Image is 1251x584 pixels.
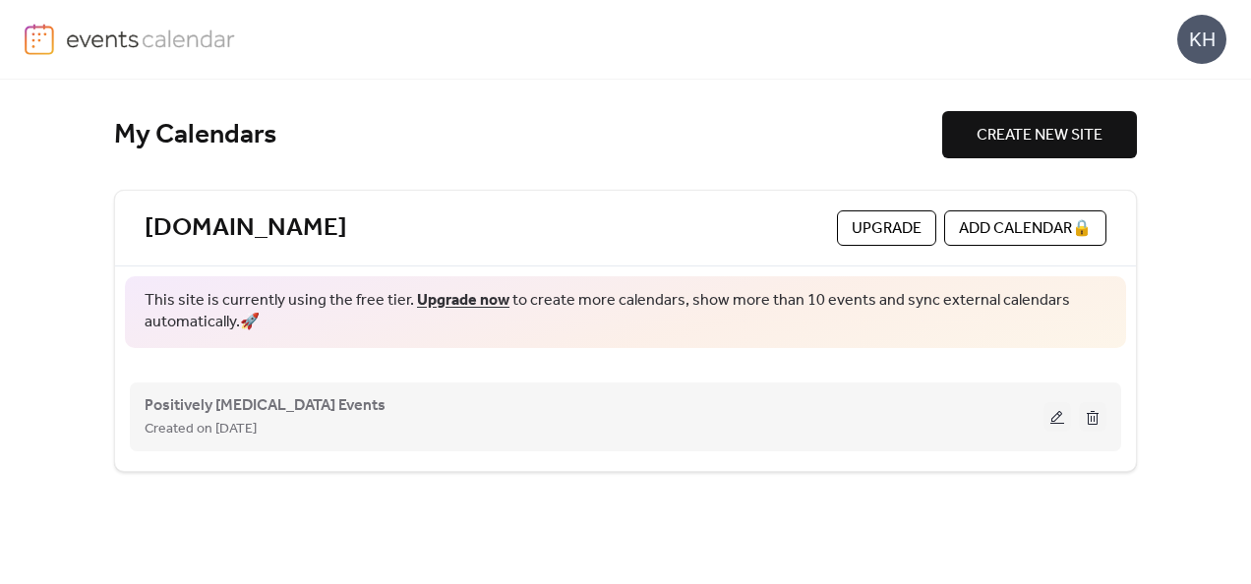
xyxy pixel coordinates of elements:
[852,217,922,241] span: Upgrade
[145,290,1106,334] span: This site is currently using the free tier. to create more calendars, show more than 10 events an...
[145,394,386,418] span: Positively [MEDICAL_DATA] Events
[114,118,942,152] div: My Calendars
[977,124,1102,147] span: CREATE NEW SITE
[837,210,936,246] button: Upgrade
[1177,15,1226,64] div: KH
[66,24,236,53] img: logo-type
[942,111,1137,158] button: CREATE NEW SITE
[145,212,347,245] a: [DOMAIN_NAME]
[145,418,257,441] span: Created on [DATE]
[145,400,386,411] a: Positively [MEDICAL_DATA] Events
[25,24,54,55] img: logo
[417,285,509,316] a: Upgrade now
